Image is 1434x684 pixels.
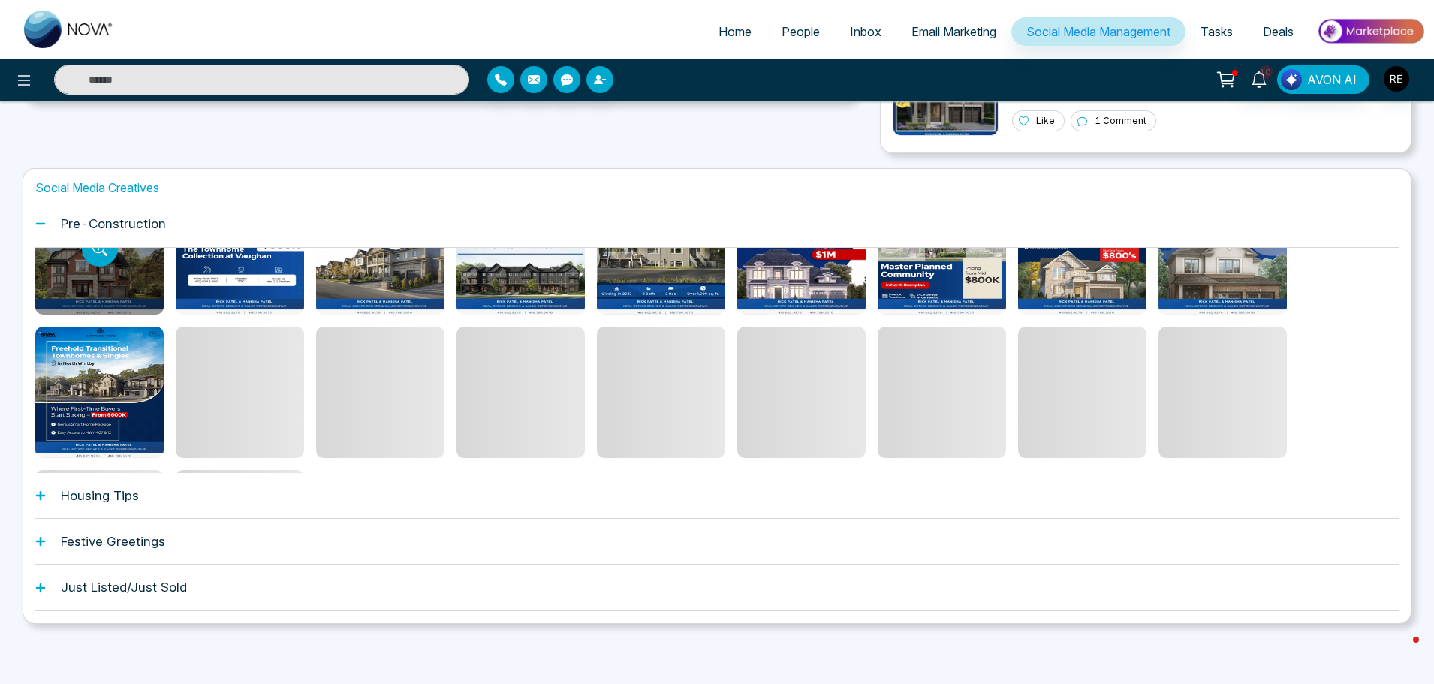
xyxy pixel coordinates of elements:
[24,11,114,48] img: Nova CRM Logo
[1277,65,1369,94] button: AVON AI
[61,216,166,231] h1: Pre-Construction
[1259,65,1273,79] span: 10
[911,24,996,39] span: Email Marketing
[719,24,752,39] span: Home
[1026,24,1170,39] span: Social Media Management
[1248,17,1309,46] a: Deals
[1011,17,1185,46] a: Social Media Management
[1316,14,1425,48] img: Market-place.gif
[782,24,820,39] span: People
[850,24,881,39] span: Inbox
[1307,71,1357,89] span: AVON AI
[35,181,1399,195] h1: Social Media Creatives
[1095,114,1146,128] p: 1 Comment
[1241,65,1277,92] a: 10
[1383,633,1419,669] iframe: Intercom live chat
[835,17,896,46] a: Inbox
[1036,114,1055,128] p: Like
[61,488,139,503] h1: Housing Tips
[1384,66,1409,92] img: User Avatar
[1185,17,1248,46] a: Tasks
[767,17,835,46] a: People
[82,231,118,267] button: Preview template
[1281,69,1302,90] img: Lead Flow
[896,17,1011,46] a: Email Marketing
[1201,24,1233,39] span: Tasks
[61,580,187,595] h1: Just Listed/Just Sold
[1263,24,1294,39] span: Deals
[703,17,767,46] a: Home
[61,534,165,549] h1: Festive Greetings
